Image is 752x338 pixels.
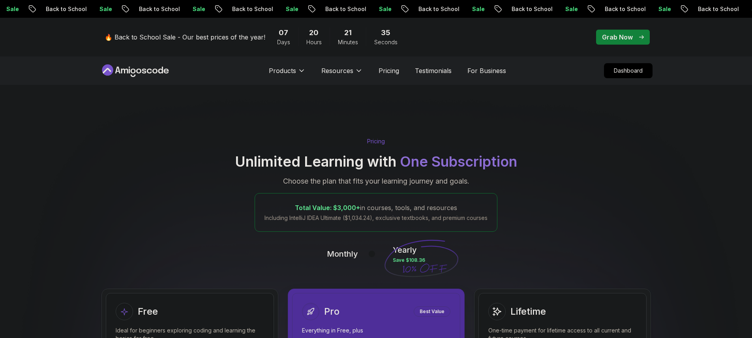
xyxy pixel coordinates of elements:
[269,66,296,75] p: Products
[408,5,462,13] p: Back to School
[400,153,517,170] span: One Subscription
[235,154,517,169] h2: Unlimited Learning with
[105,32,265,42] p: 🔥 Back to School Sale - Our best prices of the year!
[604,64,652,78] p: Dashboard
[688,5,741,13] p: Back to School
[321,66,353,75] p: Resources
[306,38,322,46] span: Hours
[381,27,390,38] span: 35 Seconds
[327,248,358,259] p: Monthly
[89,5,114,13] p: Sale
[302,327,450,334] p: Everything in Free, plus
[222,5,276,13] p: Back to School
[555,5,580,13] p: Sale
[276,5,301,13] p: Sale
[279,27,288,38] span: 7 Days
[264,214,488,222] p: Including IntelliJ IDEA Ultimate ($1,034.24), exclusive textbooks, and premium courses
[367,137,385,145] p: Pricing
[379,66,399,75] a: Pricing
[462,5,487,13] p: Sale
[338,38,358,46] span: Minutes
[309,27,319,38] span: 20 Hours
[264,203,488,212] p: in courses, tools, and resources
[369,5,394,13] p: Sale
[344,27,352,38] span: 21 Minutes
[415,66,452,75] a: Testimonials
[374,38,398,46] span: Seconds
[467,66,506,75] a: For Business
[594,5,648,13] p: Back to School
[510,305,546,318] h2: Lifetime
[283,176,469,187] p: Choose the plan that fits your learning journey and goals.
[277,38,290,46] span: Days
[604,63,653,78] a: Dashboard
[648,5,673,13] p: Sale
[182,5,208,13] p: Sale
[324,305,339,318] h2: Pro
[315,5,369,13] p: Back to School
[36,5,89,13] p: Back to School
[415,308,449,315] p: Best Value
[295,204,360,212] span: Total Value: $3,000+
[269,66,306,82] button: Products
[501,5,555,13] p: Back to School
[602,32,633,42] p: Grab Now
[129,5,182,13] p: Back to School
[138,305,158,318] h2: Free
[321,66,363,82] button: Resources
